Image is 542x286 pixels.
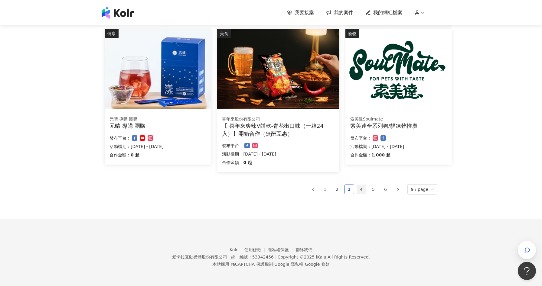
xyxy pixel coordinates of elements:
[274,262,303,267] a: Google 隱私權
[311,188,315,191] span: left
[275,255,276,259] span: |
[365,9,402,16] a: 我的網紅檔案
[350,134,371,142] p: 發布平台：
[333,185,342,194] a: 2
[303,262,305,267] span: |
[278,255,370,259] div: Copyright © 2025 All Rights Reserved.
[411,185,434,194] span: 9 / page
[350,122,447,130] div: 索美達全系列狗/貓凍乾推廣
[334,9,353,16] span: 我的案件
[244,247,268,252] a: 使用條款
[345,29,359,38] div: 寵物
[369,185,378,194] a: 5
[407,184,438,194] div: Page Size
[316,255,326,259] a: iKala
[332,185,342,194] li: 2
[268,247,295,252] a: 隱私權保護
[222,116,334,122] div: 喜年來股份有限公司
[222,150,334,158] p: 活動檔期：[DATE] - [DATE]
[230,247,244,252] a: Kolr
[295,247,312,252] a: 聯絡我們
[357,185,366,194] a: 4
[393,185,403,194] li: Next Page
[105,29,211,109] img: 漾漾神｜活力莓果康普茶沖泡粉
[345,29,452,109] img: 索美達凍乾生食
[222,159,243,166] p: 合作金額：
[320,185,330,194] li: 1
[308,185,318,194] li: Previous Page
[105,29,119,38] div: 健康
[131,151,139,159] p: 0 起
[231,255,274,259] div: 統一編號：53342456
[350,143,447,150] p: 活動檔期：[DATE] - [DATE]
[228,255,230,259] span: |
[273,262,275,267] span: |
[109,122,206,130] div: 元晴 導購 團購
[222,142,243,149] p: 發布平台：
[345,185,354,194] a: 3
[344,185,354,194] li: 3
[212,261,329,268] span: 本站採用 reCAPTCHA 保護機制
[109,134,131,142] p: 發布平台：
[305,262,330,267] a: Google 條款
[373,9,402,16] span: 我的網紅檔案
[350,116,447,122] div: 索美達Soulmate
[371,151,390,159] p: 1,000 起
[109,143,206,150] p: 活動檔期：[DATE] - [DATE]
[350,151,371,159] p: 合作金額：
[109,151,131,159] p: 合作金額：
[172,255,227,259] div: 愛卡拉互動媒體股份有限公司
[396,188,400,191] span: right
[518,262,536,280] iframe: Help Scout Beacon - Open
[321,185,330,194] a: 1
[102,7,134,19] img: logo
[326,9,353,16] a: 我的案件
[308,185,318,194] button: left
[393,185,403,194] button: right
[217,29,339,109] img: 喜年來爽辣V餅乾-青花椒口味（一箱24入）
[222,122,334,137] div: 【 喜年來爽辣V餅乾-青花椒口味（一箱24入）】開箱合作（無酬互惠）
[381,185,390,194] a: 6
[217,29,231,38] div: 美食
[109,116,206,122] div: 元晴 導購 團購
[295,9,314,16] span: 我要接案
[243,159,252,166] p: 0 起
[287,9,314,16] a: 我要接案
